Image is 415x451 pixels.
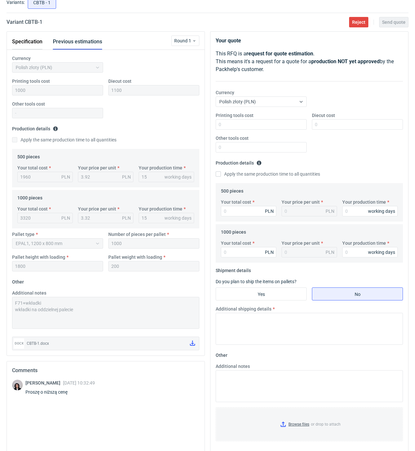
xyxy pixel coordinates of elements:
[216,37,241,44] strong: Your quote
[221,206,276,216] input: 0
[312,112,335,119] label: Diecut cost
[7,18,42,26] h2: Variant CBTB - 1
[12,367,199,374] h2: Comments
[221,247,276,257] input: 0
[12,137,116,143] label: Apply the same production time to all quantities
[221,227,246,235] legend: 1000 pieces
[312,119,403,130] input: 0
[174,37,192,44] span: Round 1
[78,165,116,171] label: Your price per unit
[219,99,256,104] span: Polish złoty (PLN)
[25,389,95,395] div: Proszę o niższą cenę
[282,240,320,246] label: Your price per unit
[352,20,365,24] span: Reject
[216,171,320,177] label: Apply the same production time to all quantities
[216,408,403,441] label: or drop to attach
[139,206,182,212] label: Your production time
[164,215,192,221] div: working days
[311,58,380,65] strong: production NOT yet approved
[216,142,307,153] input: 0
[282,199,320,205] label: Your price per unit
[342,199,386,205] label: Your production time
[12,277,24,284] legend: Other
[216,112,254,119] label: Printing tools cost
[139,165,182,171] label: Your production time
[216,306,271,312] label: Additional shipping details
[17,165,48,171] label: Your total cost
[17,152,40,159] legend: 500 pieces
[25,380,63,386] span: [PERSON_NAME]
[61,174,70,180] div: PLN
[27,340,185,347] div: CBTB-1.docx
[216,363,250,370] label: Additional notes
[326,208,334,214] div: PLN
[216,50,403,73] p: This RFQ is a . This means it's a request for a quote for a by the Packhelp's customer.
[216,350,227,358] legend: Other
[14,338,24,349] div: docx
[12,231,35,238] label: Pallet type
[342,247,398,257] input: 0
[53,34,102,50] button: Previous estimations
[379,17,408,27] button: Send quote
[12,380,23,390] img: Sebastian Markut
[17,206,48,212] label: Your total cost
[216,287,307,300] label: Yes
[342,240,386,246] label: Your production time
[216,279,297,284] label: Do you plan to ship the items on pallets?
[216,135,249,141] label: Other tools cost
[368,208,395,214] div: working days
[108,254,162,260] label: Pallet weight with loading
[12,34,42,50] button: Specification
[63,380,95,386] span: [DATE] 10:32:49
[108,231,166,238] label: Number of pieces per pallet
[221,199,251,205] label: Your total cost
[216,89,234,96] label: Currency
[122,174,131,180] div: PLN
[265,249,274,255] div: PLN
[342,206,398,216] input: 0
[12,297,199,329] textarea: F71+wkładki wkładki na oddzielnej palecie
[12,124,58,131] legend: Production details
[61,215,70,221] div: PLN
[122,215,131,221] div: PLN
[12,290,46,296] label: Additional notes
[312,287,403,300] label: No
[221,240,251,246] label: Your total cost
[368,249,395,255] div: working days
[12,254,65,260] label: Pallet height with loading
[12,55,31,62] label: Currency
[12,101,45,107] label: Other tools cost
[326,249,334,255] div: PLN
[108,78,131,84] label: Diecut cost
[265,208,274,214] div: PLN
[78,206,116,212] label: Your price per unit
[164,174,192,180] div: working days
[221,186,243,194] legend: 500 pieces
[246,51,313,57] strong: request for quote estimation
[17,193,42,200] legend: 1000 pieces
[216,158,262,166] legend: Production details
[349,17,368,27] button: Reject
[382,20,406,24] span: Send quote
[12,78,50,84] label: Printing tools cost
[216,119,307,130] input: 0
[216,265,251,273] legend: Shipment details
